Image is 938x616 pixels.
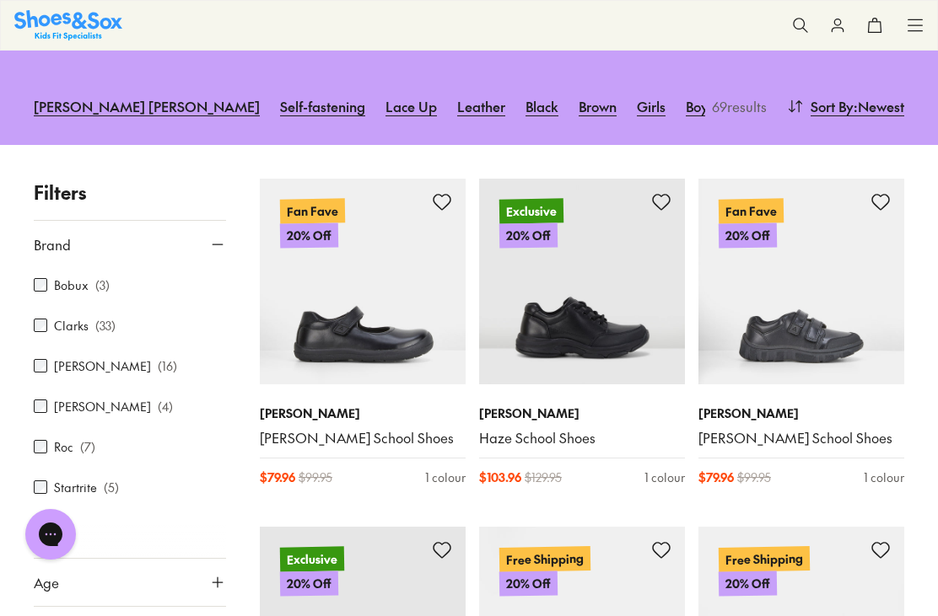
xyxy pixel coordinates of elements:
p: 20% Off [719,222,777,248]
span: $ 99.95 [299,469,332,486]
p: 20% Off [499,222,558,248]
a: Fan Fave20% Off [260,179,466,384]
label: [PERSON_NAME] [54,357,151,375]
div: 1 colour [644,469,685,486]
a: Lace Up [385,88,437,125]
img: SNS_Logo_Responsive.svg [14,10,122,40]
a: Self-fastening [280,88,365,125]
p: Filters [34,179,226,206]
span: $ 79.96 [260,469,295,486]
label: [PERSON_NAME] [54,398,151,415]
button: Age [34,559,226,606]
span: Sort By [811,96,854,116]
a: Girls [637,88,666,125]
label: Startrite [54,479,97,496]
p: ( 3 ) [95,276,110,294]
div: 1 colour [425,469,466,486]
p: ( 5 ) [104,479,119,496]
p: 20% Off [719,570,777,596]
label: Bobux [54,276,89,294]
p: Exclusive [280,546,344,571]
a: Haze School Shoes [479,429,685,447]
p: Free Shipping [499,546,590,572]
p: ( 16 ) [158,357,177,375]
p: Fan Fave [280,198,345,223]
a: Black [526,88,558,125]
span: : Newest [854,96,904,116]
span: Age [34,572,59,592]
a: Fan Fave20% Off [698,179,904,384]
p: Fan Fave [719,198,784,223]
p: 20% Off [499,570,558,596]
p: 20% Off [280,570,338,596]
span: $ 129.95 [525,469,562,486]
label: Clarks [54,317,89,335]
a: Exclusive20% Off [479,179,685,384]
label: Roc [54,438,73,456]
a: Brown [579,88,617,125]
p: ( 33 ) [95,317,116,335]
p: ( 4 ) [158,398,173,415]
span: Brand [34,234,71,254]
a: Leather [457,88,505,125]
a: Boys [686,88,714,125]
button: Sort By:Newest [787,88,904,125]
a: [PERSON_NAME] School Shoes [698,429,904,447]
a: [PERSON_NAME] [PERSON_NAME] [34,88,260,125]
span: $ 99.95 [737,469,771,486]
p: [PERSON_NAME] [479,404,685,422]
a: [PERSON_NAME] School Shoes [260,429,466,447]
p: Free Shipping [719,546,810,572]
p: Exclusive [499,198,563,223]
a: Shoes & Sox [14,10,122,40]
p: [PERSON_NAME] [698,404,904,422]
iframe: Gorgias live chat messenger [17,503,84,565]
p: ( 7 ) [80,438,95,456]
div: 1 colour [864,469,904,486]
p: 69 results [705,96,767,116]
span: $ 79.96 [698,469,734,486]
p: [PERSON_NAME] [260,404,466,422]
p: 20% Off [280,222,338,248]
button: Brand [34,221,226,268]
span: $ 103.96 [479,469,521,486]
